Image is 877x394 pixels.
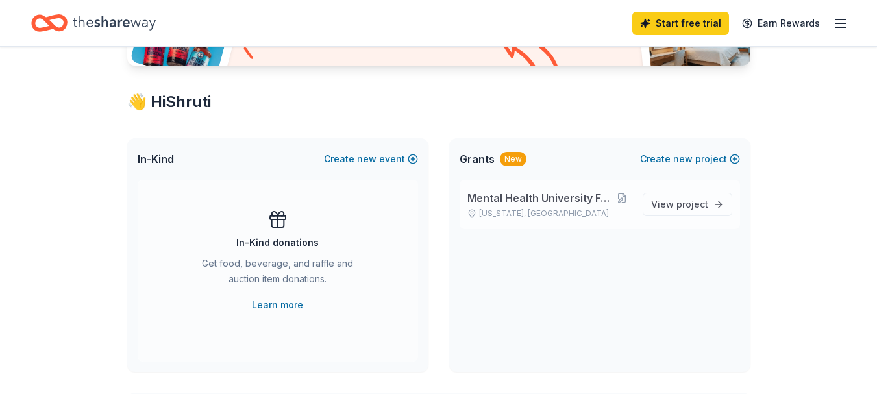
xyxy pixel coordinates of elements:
a: Home [31,8,156,38]
div: Get food, beverage, and raffle and auction item donations. [190,256,366,292]
div: 👋 Hi Shruti [127,92,750,112]
button: Createnewevent [324,151,418,167]
span: new [673,151,693,167]
span: Grants [460,151,495,167]
span: project [676,199,708,210]
img: Curvy arrow [497,27,562,75]
div: New [500,152,526,166]
span: Mental Health University Fellowship [467,190,611,206]
button: Createnewproject [640,151,740,167]
a: View project [643,193,732,216]
a: Learn more [252,297,303,313]
span: In-Kind [138,151,174,167]
span: new [357,151,377,167]
span: View [651,197,708,212]
div: In-Kind donations [236,235,319,251]
a: Earn Rewards [734,12,828,35]
a: Start free trial [632,12,729,35]
p: [US_STATE], [GEOGRAPHIC_DATA] [467,208,632,219]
